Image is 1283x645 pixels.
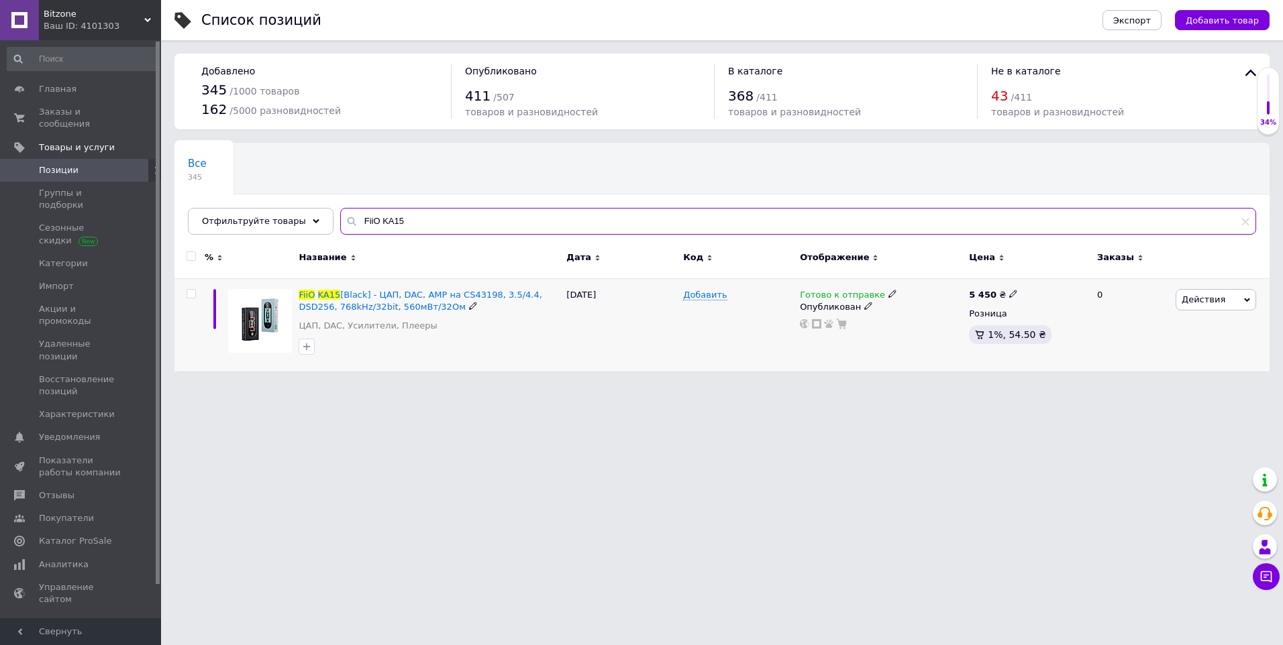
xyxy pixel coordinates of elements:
[683,251,703,263] span: Код
[39,338,124,362] span: Удаленные позиции
[566,251,591,263] span: Дата
[728,107,861,117] span: товаров и разновидностей
[1186,15,1259,25] span: Добавить товар
[39,106,124,130] span: Заказы и сообщения
[229,86,299,97] span: / 1000 товаров
[39,257,88,270] span: Категории
[465,66,537,76] span: Опубликовано
[969,290,996,300] b: 5 450
[39,408,115,420] span: Характеристики
[1258,118,1279,127] div: 34%
[229,105,341,116] span: / 5000 разновидностей
[1175,10,1270,30] button: Добавить товар
[563,278,680,371] div: [DATE]
[39,373,124,398] span: Восстановление позиций
[1097,251,1134,263] span: Заказы
[728,66,782,76] span: В каталоге
[44,20,161,32] div: Ваш ID: 4101303
[299,290,542,312] a: FiiOKA15[Black] - ЦАП, DAC, AMP на CS43198, 3.5/4.4, DSD256, 768kHz/32bit, 560мВт/32Ом
[201,101,227,117] span: 162
[44,8,144,20] span: Bitzone
[39,455,124,479] span: Показатели работы компании
[188,172,207,182] span: 345
[728,88,754,104] span: 368
[800,301,962,313] div: Опубликован
[228,289,292,353] img: FiiO KA15 [Black] - ЦАП, DAC, AMP на CS43198, 3.5/4.4, DSD256, 768kHz/32bit, 560мВт/32Ом
[39,489,74,502] span: Отзывы
[39,559,89,571] span: Аналитика
[7,47,158,71] input: Поиск
[39,280,74,292] span: Импорт
[1113,15,1151,25] span: Экспорт
[1102,10,1162,30] button: Экспорт
[1011,92,1032,103] span: / 411
[800,290,885,304] span: Готово к отправке
[756,92,777,103] span: / 411
[201,66,255,76] span: Добавлено
[465,88,491,104] span: 411
[201,82,227,98] span: 345
[39,512,94,524] span: Покупатели
[988,329,1045,340] span: 1%, 54.50 ₴
[39,164,79,176] span: Позиции
[188,158,207,170] span: Все
[299,290,315,300] span: FiiO
[201,13,321,27] div: Список позиций
[991,107,1124,117] span: товаров и разновидностей
[969,289,1018,301] div: ₴
[39,187,124,211] span: Группы и подборки
[800,251,869,263] span: Отображение
[39,581,124,605] span: Управление сайтом
[39,303,124,327] span: Акции и промокоды
[340,208,1256,235] input: Поиск по названию позиции, артикулу и поисковым запросам
[493,92,514,103] span: / 507
[318,290,341,300] span: KA15
[969,308,1086,320] div: Розница
[39,535,111,547] span: Каталог ProSale
[1089,278,1172,371] div: 0
[39,616,124,640] span: Кошелек компании
[205,251,213,263] span: %
[299,251,346,263] span: Название
[991,66,1061,76] span: Не в каталоге
[39,141,115,154] span: Товары и услуги
[465,107,598,117] span: товаров и разновидностей
[1182,294,1225,304] span: Действия
[39,83,76,95] span: Главная
[683,290,727,300] span: Добавить
[39,431,100,443] span: Уведомления
[202,216,306,226] span: Отфильтруйте товары
[1253,563,1280,590] button: Чат с покупателем
[299,290,542,312] span: [Black] - ЦАП, DAC, AMP на CS43198, 3.5/4.4, DSD256, 768kHz/32bit, 560мВт/32Ом
[39,222,124,246] span: Сезонные скидки
[299,320,437,332] a: ЦАП, DAC, Усилители, Плееры
[969,251,995,263] span: Цена
[991,88,1008,104] span: 43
